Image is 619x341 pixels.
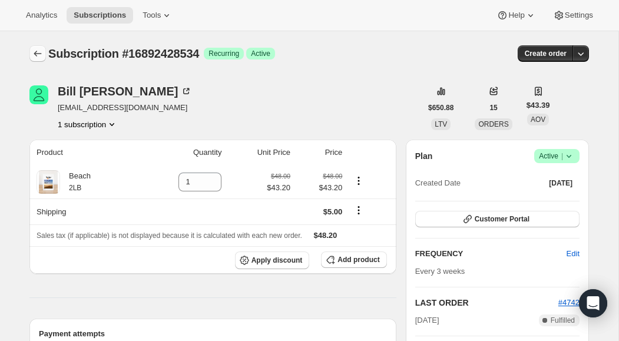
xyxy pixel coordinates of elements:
th: Unit Price [225,140,294,165]
span: Add product [337,255,379,264]
th: Product [29,140,140,165]
button: Add product [321,251,386,268]
button: Shipping actions [349,204,368,217]
button: Customer Portal [415,211,580,227]
span: $43.20 [297,182,342,194]
span: Recurring [208,49,239,58]
button: Settings [546,7,600,24]
span: Fulfilled [551,316,575,325]
span: | [561,151,563,161]
div: Beach [60,170,91,194]
span: Edit [567,248,580,260]
button: Create order [518,45,574,62]
span: Subscription #16892428534 [48,47,199,60]
span: [EMAIL_ADDRESS][DOMAIN_NAME] [58,102,192,114]
span: Apply discount [251,256,303,265]
span: $650.88 [428,103,454,112]
a: #4742 [558,298,580,307]
button: Analytics [19,7,64,24]
span: $43.39 [527,100,550,111]
span: Customer Portal [475,214,529,224]
button: [DATE] [542,175,580,191]
span: ORDERS [478,120,508,128]
span: 15 [489,103,497,112]
button: #4742 [558,297,580,309]
span: Create order [525,49,567,58]
small: $48.00 [271,173,290,180]
button: Edit [560,244,587,263]
span: $48.20 [314,231,337,240]
button: Product actions [58,118,118,130]
button: 15 [482,100,504,116]
small: 2LB [69,184,81,192]
th: Shipping [29,198,140,224]
span: Sales tax (if applicable) is not displayed because it is calculated with each new order. [37,231,302,240]
small: $48.00 [323,173,342,180]
span: AOV [531,115,545,124]
span: [DATE] [415,314,439,326]
span: Created Date [415,177,461,189]
th: Quantity [140,140,225,165]
span: Every 3 weeks [415,267,465,276]
span: Help [508,11,524,20]
h2: FREQUENCY [415,248,567,260]
button: Subscriptions [29,45,46,62]
span: Analytics [26,11,57,20]
span: $5.00 [323,207,343,216]
span: Active [251,49,270,58]
button: Subscriptions [67,7,133,24]
div: Bill [PERSON_NAME] [58,85,192,97]
h2: Plan [415,150,433,162]
div: Open Intercom Messenger [579,289,607,317]
span: Settings [565,11,593,20]
span: Active [539,150,575,162]
button: Help [489,7,543,24]
th: Price [294,140,346,165]
button: Apply discount [235,251,310,269]
button: $650.88 [421,100,461,116]
span: Bill Wells [29,85,48,104]
span: Tools [143,11,161,20]
span: $43.20 [267,182,290,194]
span: [DATE] [549,178,572,188]
button: Product actions [349,174,368,187]
h2: LAST ORDER [415,297,558,309]
span: LTV [435,120,447,128]
span: Subscriptions [74,11,126,20]
h2: Payment attempts [39,328,387,340]
button: Tools [135,7,180,24]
